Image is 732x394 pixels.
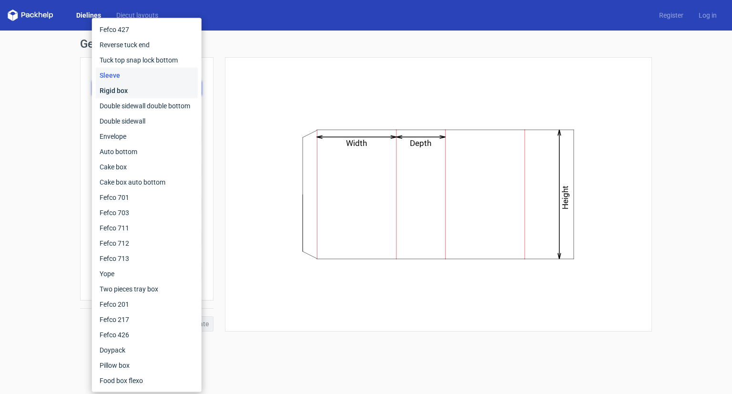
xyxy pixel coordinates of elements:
text: Height [561,186,570,209]
div: Pillow box [96,358,198,373]
a: Log in [691,10,724,20]
div: Fefco 701 [96,190,198,205]
div: Fefco 712 [96,236,198,251]
text: Width [346,138,367,148]
text: Depth [410,138,432,148]
div: Auto bottom [96,144,198,159]
div: Fefco 426 [96,327,198,342]
div: Yope [96,266,198,281]
div: Doypack [96,342,198,358]
div: Reverse tuck end [96,37,198,52]
div: Fefco 217 [96,312,198,327]
div: Sleeve [96,68,198,83]
div: Two pieces tray box [96,281,198,297]
div: Fefco 711 [96,220,198,236]
div: Tuck top snap lock bottom [96,52,198,68]
div: Fefco 201 [96,297,198,312]
a: Diecut layouts [109,10,166,20]
div: Fefco 703 [96,205,198,220]
div: Fefco 427 [96,22,198,37]
a: Dielines [69,10,109,20]
div: Cake box [96,159,198,175]
div: Double sidewall [96,114,198,129]
div: Food box flexo [96,373,198,388]
a: Register [651,10,691,20]
div: Double sidewall double bottom [96,98,198,114]
div: Fefco 713 [96,251,198,266]
div: Rigid box [96,83,198,98]
h1: Generate new dieline [80,38,652,50]
div: Envelope [96,129,198,144]
div: Cake box auto bottom [96,175,198,190]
